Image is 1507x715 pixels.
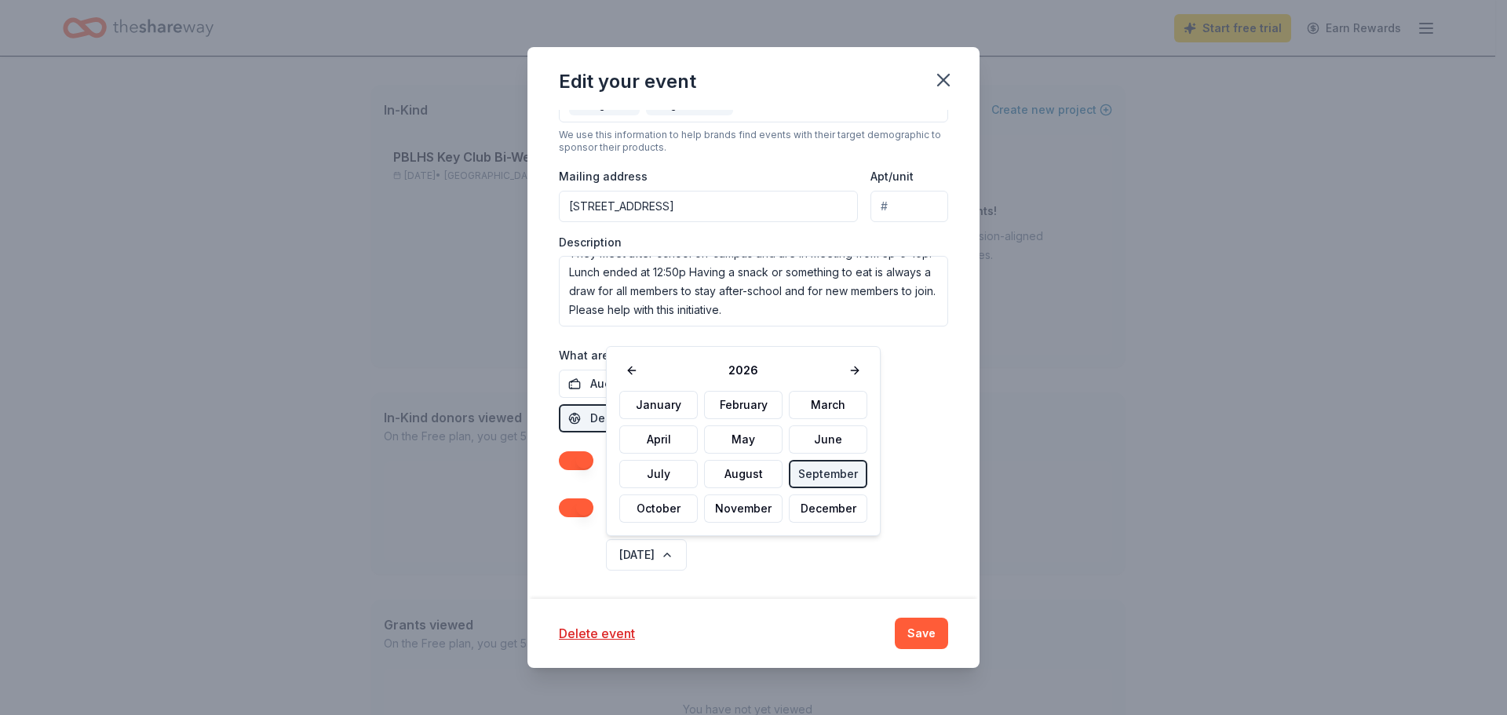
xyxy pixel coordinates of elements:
[559,129,948,154] div: We use this information to help brands find events with their target demographic to sponsor their...
[559,370,685,398] button: Auction & raffle
[559,624,635,643] button: Delete event
[789,391,867,419] button: March
[789,460,867,488] button: September
[619,494,698,523] button: October
[590,409,639,428] span: Desserts
[619,460,698,488] button: July
[704,494,783,523] button: November
[559,69,696,94] div: Edit your event
[644,361,842,380] span: 2026
[704,391,783,419] button: February
[619,425,698,454] button: April
[559,256,948,326] textarea: During the Key Club Meetings, club members and volunteers brainstorm community service projects, ...
[789,425,867,454] button: June
[559,348,711,363] label: What are you looking for?
[870,191,948,222] input: #
[559,169,648,184] label: Mailing address
[895,618,948,649] button: Save
[789,494,867,523] button: December
[704,425,783,454] button: May
[704,460,783,488] button: August
[870,169,914,184] label: Apt/unit
[559,404,648,432] button: Desserts
[559,235,622,250] label: Description
[619,391,698,419] button: January
[559,191,858,222] input: Enter a US address
[606,539,687,571] button: [DATE]
[590,374,676,393] span: Auction & raffle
